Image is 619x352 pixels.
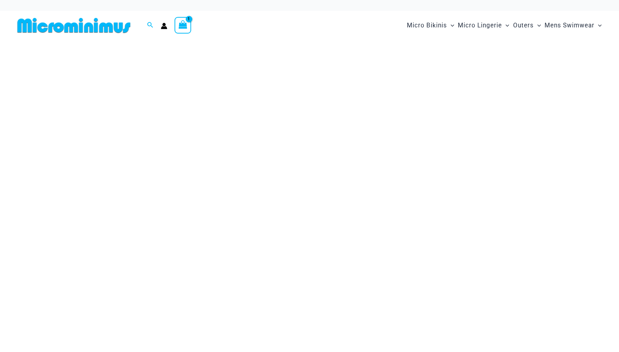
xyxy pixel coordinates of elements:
[543,14,603,36] a: Mens SwimwearMenu ToggleMenu Toggle
[456,14,511,36] a: Micro LingerieMenu ToggleMenu Toggle
[447,16,454,35] span: Menu Toggle
[458,16,502,35] span: Micro Lingerie
[405,14,456,36] a: Micro BikinisMenu ToggleMenu Toggle
[545,16,594,35] span: Mens Swimwear
[14,17,133,34] img: MM SHOP LOGO FLAT
[175,17,191,34] a: View Shopping Cart, 1 items
[161,23,167,29] a: Account icon link
[513,16,534,35] span: Outers
[534,16,541,35] span: Menu Toggle
[147,21,154,30] a: Search icon link
[407,16,447,35] span: Micro Bikinis
[404,13,605,38] nav: Site Navigation
[502,16,509,35] span: Menu Toggle
[594,16,602,35] span: Menu Toggle
[511,14,543,36] a: OutersMenu ToggleMenu Toggle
